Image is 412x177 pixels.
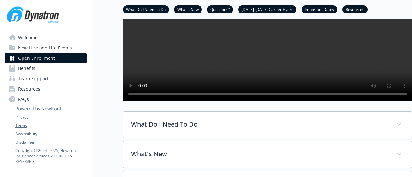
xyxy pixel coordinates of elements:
[18,94,29,104] span: FAQs
[15,148,86,164] p: Copyright © 2024 - 2025 , Newfront Insurance Services, ALL RIGHTS RESERVED
[5,84,87,94] a: Resources
[18,74,49,84] span: Team Support
[15,123,86,128] a: Terms
[123,141,412,168] div: What's New
[342,6,368,12] a: Resources
[131,149,389,159] p: What's New
[123,112,412,138] div: What Do I Need To Do
[302,6,337,12] a: Important Dates
[18,43,72,53] span: New Hire and Life Events
[15,131,86,137] a: Accessibility
[15,114,86,120] a: Privacy
[18,53,55,63] span: Open Enrollment
[5,32,87,43] a: Welcome
[174,6,202,12] a: What's New
[18,32,38,43] span: Welcome
[18,63,35,74] span: Benefits
[15,139,86,145] a: Disclaimer
[5,63,87,74] a: Benefits
[131,119,389,129] p: What Do I Need To Do
[5,53,87,63] a: Open Enrollment
[5,94,87,104] a: FAQs
[5,74,87,84] a: Team Support
[238,6,296,12] a: [DATE]-[DATE] Carrier Flyers
[123,6,169,12] a: What Do I Need To Do
[5,43,87,53] a: New Hire and Life Events
[18,84,40,94] span: Resources
[207,6,233,12] a: Questions?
